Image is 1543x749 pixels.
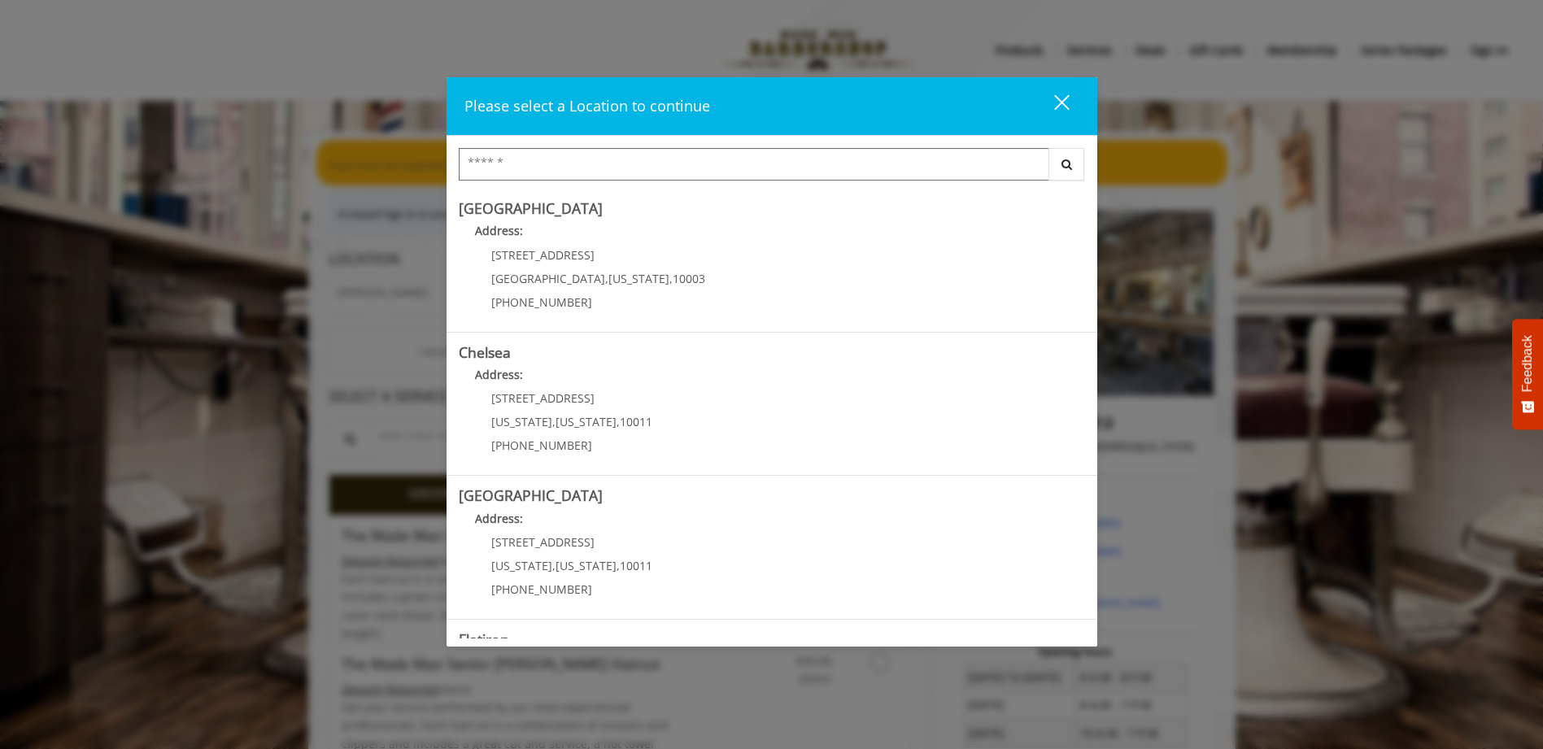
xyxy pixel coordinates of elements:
[556,558,617,573] span: [US_STATE]
[475,367,523,382] b: Address:
[1057,159,1076,170] i: Search button
[552,558,556,573] span: ,
[491,294,592,310] span: [PHONE_NUMBER]
[617,558,620,573] span: ,
[1024,89,1079,123] button: close dialog
[491,247,595,263] span: [STREET_ADDRESS]
[1520,335,1535,392] span: Feedback
[491,438,592,453] span: [PHONE_NUMBER]
[491,558,552,573] span: [US_STATE]
[459,198,603,218] b: [GEOGRAPHIC_DATA]
[620,414,652,429] span: 10011
[620,558,652,573] span: 10011
[491,271,605,286] span: [GEOGRAPHIC_DATA]
[459,486,603,505] b: [GEOGRAPHIC_DATA]
[491,581,592,597] span: [PHONE_NUMBER]
[673,271,705,286] span: 10003
[1512,319,1543,429] button: Feedback - Show survey
[475,511,523,526] b: Address:
[464,96,710,115] span: Please select a Location to continue
[1035,94,1068,118] div: close dialog
[459,342,511,362] b: Chelsea
[459,148,1085,189] div: Center Select
[605,271,608,286] span: ,
[552,414,556,429] span: ,
[491,414,552,429] span: [US_STATE]
[617,414,620,429] span: ,
[459,629,509,649] b: Flatiron
[491,390,595,406] span: [STREET_ADDRESS]
[669,271,673,286] span: ,
[556,414,617,429] span: [US_STATE]
[491,534,595,550] span: [STREET_ADDRESS]
[459,148,1049,181] input: Search Center
[475,223,523,238] b: Address:
[608,271,669,286] span: [US_STATE]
